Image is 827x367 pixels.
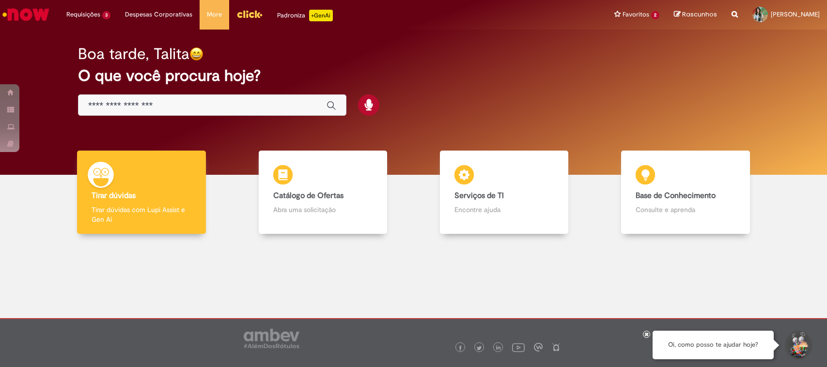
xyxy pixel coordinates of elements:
img: logo_footer_twitter.png [477,346,482,351]
b: Base de Conhecimento [636,191,716,200]
img: click_logo_yellow_360x200.png [236,7,263,21]
p: Encontre ajuda [454,205,554,214]
h2: O que você procura hoje? [78,67,749,84]
b: Serviços de TI [454,191,504,200]
img: happy-face.png [189,47,203,61]
p: +GenAi [309,10,333,21]
img: logo_footer_ambev_rotulo_gray.png [244,329,299,348]
img: logo_footer_facebook.png [458,346,463,351]
img: logo_footer_youtube.png [512,341,525,353]
div: Padroniza [277,10,333,21]
b: Catálogo de Ofertas [273,191,343,200]
img: logo_footer_naosei.png [552,343,561,352]
span: 3 [102,11,110,19]
a: Tirar dúvidas Tirar dúvidas com Lupi Assist e Gen Ai [51,151,232,234]
b: Tirar dúvidas [92,191,136,200]
h2: Boa tarde, Talita [78,46,189,62]
div: Oi, como posso te ajudar hoje? [653,331,774,359]
img: logo_footer_linkedin.png [496,345,501,351]
span: Rascunhos [682,10,717,19]
span: 2 [651,11,659,19]
a: Rascunhos [674,10,717,19]
p: Abra uma solicitação [273,205,373,214]
span: Requisições [66,10,100,19]
a: Serviços de TI Encontre ajuda [414,151,595,234]
span: Favoritos [623,10,649,19]
img: logo_footer_workplace.png [534,343,543,352]
img: ServiceNow [1,5,51,24]
p: Consulte e aprenda [636,205,735,214]
p: Tirar dúvidas com Lupi Assist e Gen Ai [92,205,191,224]
span: More [207,10,222,19]
button: Iniciar Conversa de Suporte [783,331,812,360]
a: Catálogo de Ofertas Abra uma solicitação [232,151,413,234]
a: Base de Conhecimento Consulte e aprenda [595,151,776,234]
span: Despesas Corporativas [125,10,192,19]
span: [PERSON_NAME] [771,10,820,18]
